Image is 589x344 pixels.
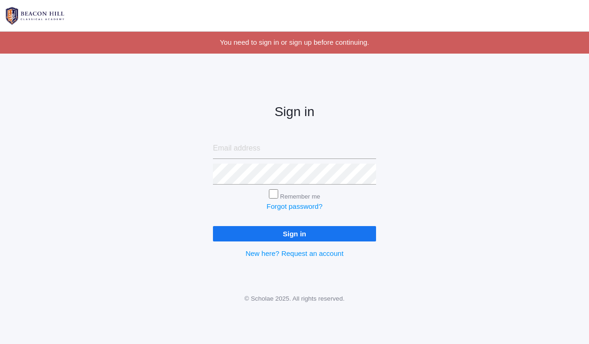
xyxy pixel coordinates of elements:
label: Remember me [280,193,320,200]
a: Forgot password? [267,202,322,210]
input: Email address [213,138,376,159]
a: New here? Request an account [246,249,343,257]
h2: Sign in [213,105,376,119]
input: Sign in [213,226,376,241]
